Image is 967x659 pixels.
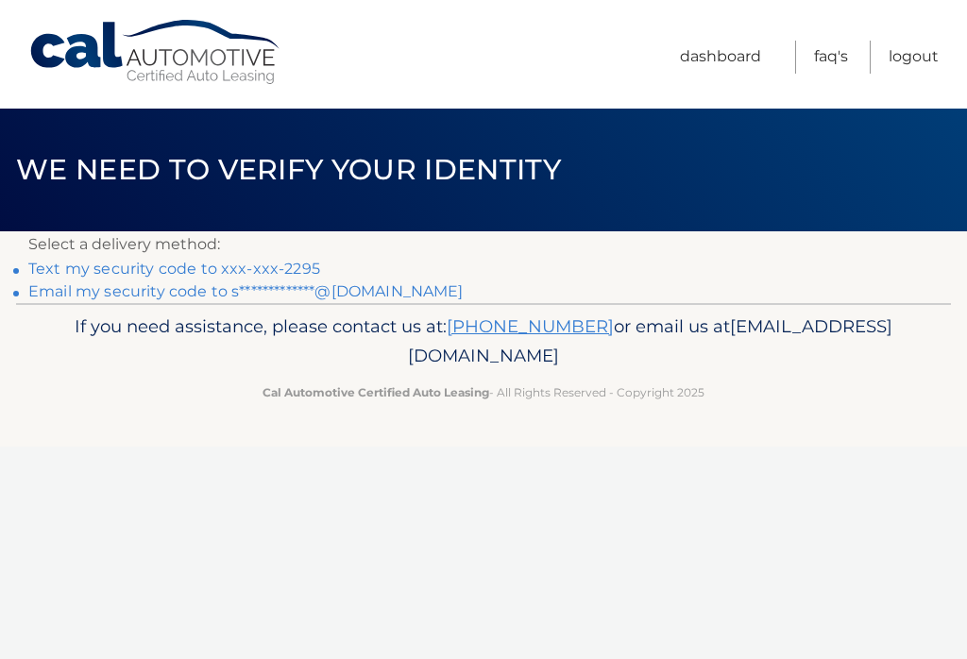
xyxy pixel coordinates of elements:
span: We need to verify your identity [16,152,561,187]
p: If you need assistance, please contact us at: or email us at [44,312,923,372]
a: Dashboard [680,41,761,74]
p: Select a delivery method: [28,231,939,258]
p: - All Rights Reserved - Copyright 2025 [44,382,923,402]
a: FAQ's [814,41,848,74]
a: Logout [889,41,939,74]
a: Text my security code to xxx-xxx-2295 [28,260,320,278]
strong: Cal Automotive Certified Auto Leasing [263,385,489,399]
a: Cal Automotive [28,19,283,86]
a: [PHONE_NUMBER] [447,315,614,337]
